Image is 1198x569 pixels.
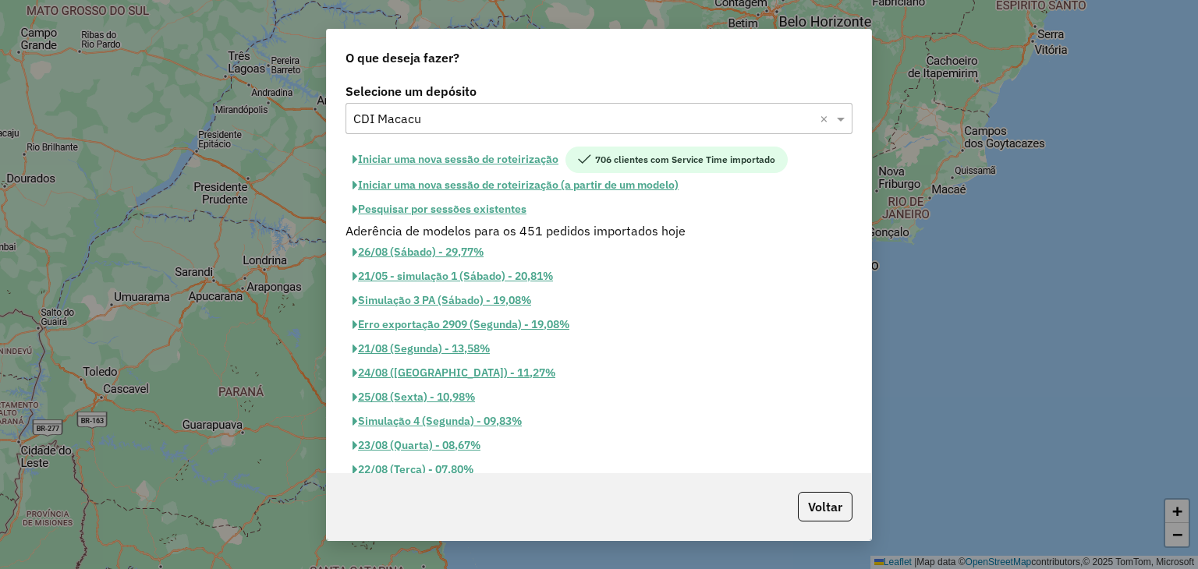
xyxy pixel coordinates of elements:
button: 23/08 (Quarta) - 08,67% [346,433,487,458]
button: 21/08 (Segunda) - 13,58% [346,337,497,361]
span: 706 clientes com Service Time importado [565,147,788,173]
button: 25/08 (Sexta) - 10,98% [346,385,482,409]
button: Iniciar uma nova sessão de roteirização (a partir de um modelo) [346,173,686,197]
button: Simulação 4 (Segunda) - 09,83% [346,409,529,433]
button: 22/08 (Terça) - 07,80% [346,458,480,482]
button: 24/08 ([GEOGRAPHIC_DATA]) - 11,27% [346,361,562,385]
label: Selecione um depósito [346,82,852,101]
button: Pesquisar por sessões existentes [346,197,533,221]
button: Erro exportação 2909 (Segunda) - 19,08% [346,313,576,337]
div: Aderência de modelos para os 451 pedidos importados hoje [336,221,862,240]
button: Simulação 3 PA (Sábado) - 19,08% [346,288,538,313]
button: 21/05 - simulação 1 (Sábado) - 20,81% [346,264,560,288]
span: O que deseja fazer? [346,48,459,67]
button: Iniciar uma nova sessão de roteirização [346,147,565,173]
span: Clear all [820,109,833,128]
button: Voltar [798,492,852,521]
button: 26/08 (Sábado) - 29,77% [346,240,491,264]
